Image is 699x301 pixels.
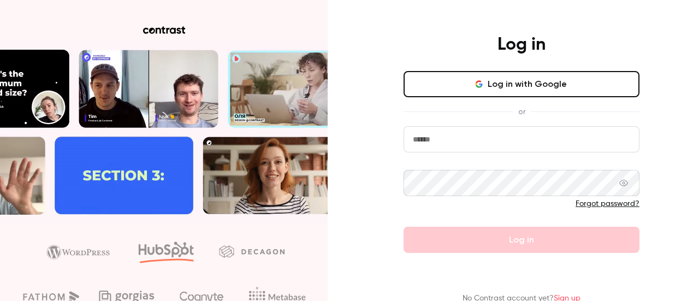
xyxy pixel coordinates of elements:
span: or [513,106,531,117]
img: decagon [219,245,285,257]
a: Forgot password? [576,200,639,208]
h4: Log in [497,34,546,56]
button: Log in with Google [404,71,639,97]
